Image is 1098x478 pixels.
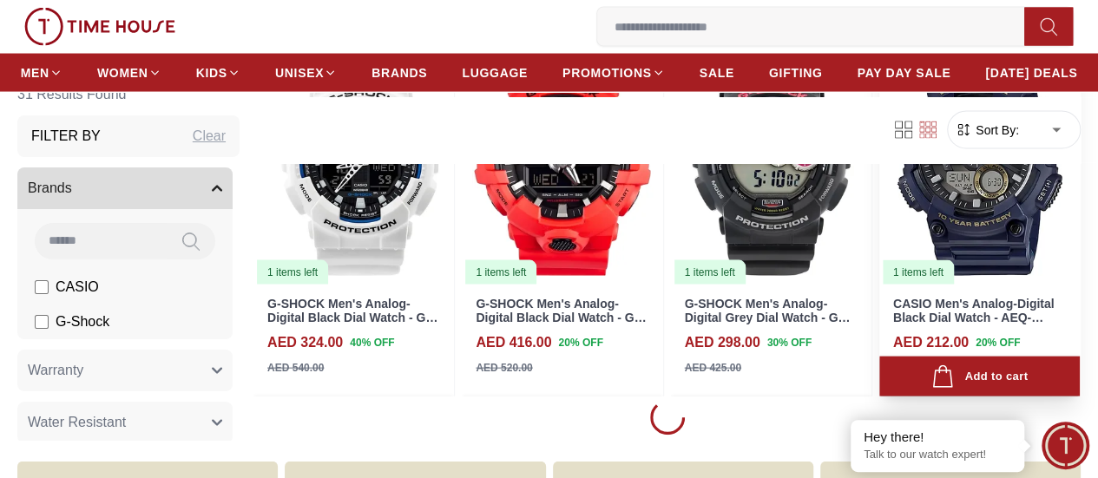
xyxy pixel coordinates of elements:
[196,64,227,82] span: KIDS
[476,332,551,353] h4: AED 416.00
[476,297,647,340] a: G-SHOCK Men's Analog-Digital Black Dial Watch - GA-700-4A
[267,332,343,353] h4: AED 324.00
[685,360,741,376] div: AED 425.00
[35,280,49,294] input: CASIO
[700,57,734,88] a: SALE
[558,335,602,350] span: 20 % OFF
[476,360,532,376] div: AED 520.00
[267,360,324,376] div: AED 540.00
[462,57,528,88] a: LUGGAGE
[864,448,1011,462] p: Talk to our watch expert!
[767,335,812,350] span: 30 % OFF
[462,64,528,82] span: LUGGAGE
[879,357,1080,397] button: Add to cart
[685,297,851,340] a: G-SHOCK Men's Analog-Digital Grey Dial Watch - GD-100-1A
[56,277,99,298] span: CASIO
[976,335,1020,350] span: 20 % OFF
[700,64,734,82] span: SALE
[28,412,126,433] span: Water Resistant
[465,260,536,285] div: 1 items left
[893,297,1055,340] a: CASIO Men's Analog-Digital Black Dial Watch - AEQ-110W-2A
[931,365,1028,389] div: Add to cart
[985,57,1077,88] a: [DATE] DEALS
[883,260,954,285] div: 1 items left
[955,121,1019,139] button: Sort By:
[371,64,427,82] span: BRANDS
[17,350,233,391] button: Warranty
[674,260,746,285] div: 1 items left
[275,57,337,88] a: UNISEX
[972,121,1019,139] span: Sort By:
[769,57,823,88] a: GIFTING
[193,126,226,147] div: Clear
[562,57,665,88] a: PROMOTIONS
[97,57,161,88] a: WOMEN
[21,64,49,82] span: MEN
[893,332,969,353] h4: AED 212.00
[21,57,62,88] a: MEN
[769,64,823,82] span: GIFTING
[857,57,950,88] a: PAY DAY SALE
[17,167,233,209] button: Brands
[28,178,72,199] span: Brands
[267,297,438,340] a: G-SHOCK Men's Analog-Digital Black Dial Watch - GA-100B-7A
[350,335,394,350] span: 40 % OFF
[275,64,324,82] span: UNISEX
[31,126,101,147] h3: Filter By
[257,260,328,285] div: 1 items left
[857,64,950,82] span: PAY DAY SALE
[17,74,240,115] h6: 31 Results Found
[685,332,760,353] h4: AED 298.00
[196,57,240,88] a: KIDS
[864,429,1011,446] div: Hey there!
[24,8,175,46] img: ...
[35,315,49,329] input: G-Shock
[985,64,1077,82] span: [DATE] DEALS
[562,64,652,82] span: PROMOTIONS
[1042,422,1089,469] div: Chat Widget
[17,402,233,443] button: Water Resistant
[28,360,83,381] span: Warranty
[56,311,109,332] span: G-Shock
[97,64,148,82] span: WOMEN
[371,57,427,88] a: BRANDS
